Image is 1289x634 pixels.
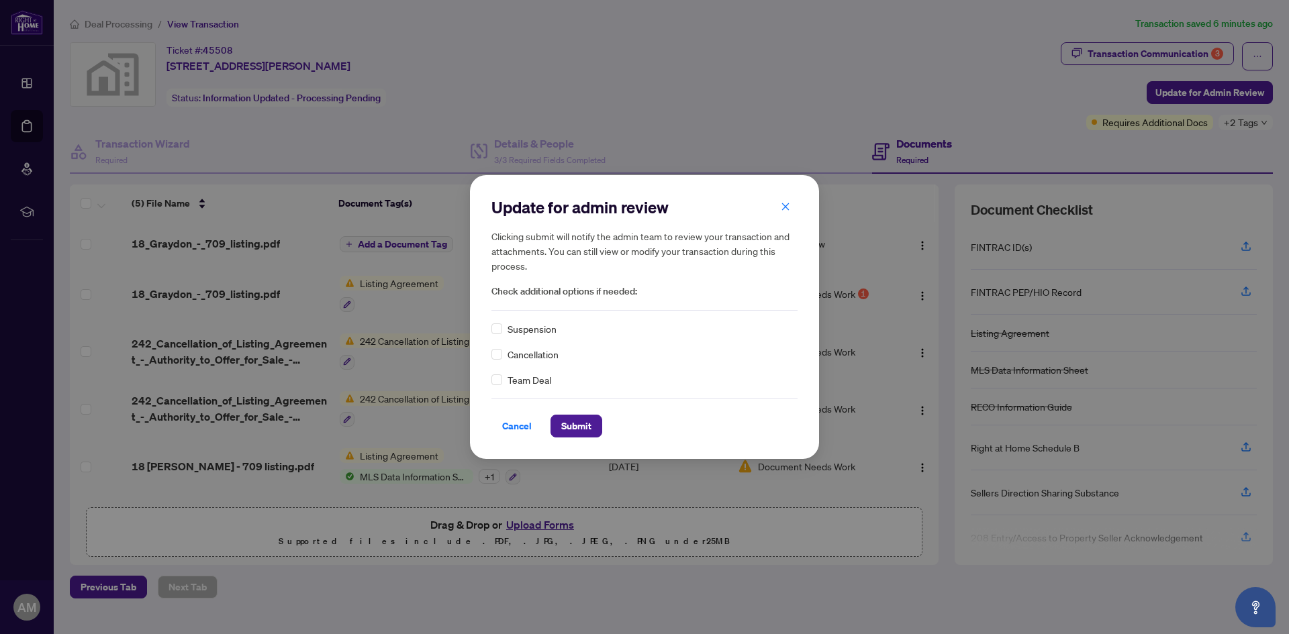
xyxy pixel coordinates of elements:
span: Suspension [508,321,557,336]
h2: Update for admin review [491,197,798,218]
span: Check additional options if needed: [491,284,798,299]
button: Open asap [1235,587,1276,627]
button: Submit [551,415,602,437]
span: Cancellation [508,347,559,362]
button: Cancel [491,415,542,437]
span: close [781,202,790,211]
span: Submit [561,415,591,437]
span: Team Deal [508,372,551,387]
h5: Clicking submit will notify the admin team to review your transaction and attachments. You can st... [491,229,798,273]
span: Cancel [502,415,532,437]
